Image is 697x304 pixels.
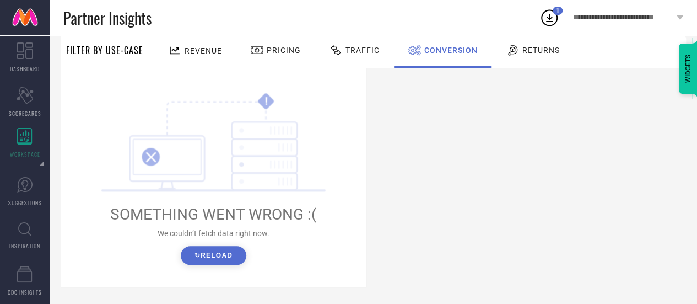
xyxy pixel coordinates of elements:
[8,288,42,296] span: CDC INSIGHTS
[539,8,559,28] div: Open download list
[110,205,317,223] span: SOMETHING WENT WRONG :(
[267,46,301,55] span: Pricing
[264,95,267,108] tspan: !
[185,46,222,55] span: Revenue
[556,7,559,14] span: 1
[10,150,40,158] span: WORKSPACE
[8,199,42,207] span: SUGGESTIONS
[66,44,143,57] span: Filter By Use-Case
[181,246,246,265] button: ↻Reload
[424,46,478,55] span: Conversion
[9,242,40,250] span: INSPIRATION
[10,65,40,73] span: DASHBOARD
[158,229,269,238] span: We couldn’t fetch data right now.
[63,7,152,29] span: Partner Insights
[345,46,380,55] span: Traffic
[522,46,560,55] span: Returns
[9,109,41,118] span: SCORECARDS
